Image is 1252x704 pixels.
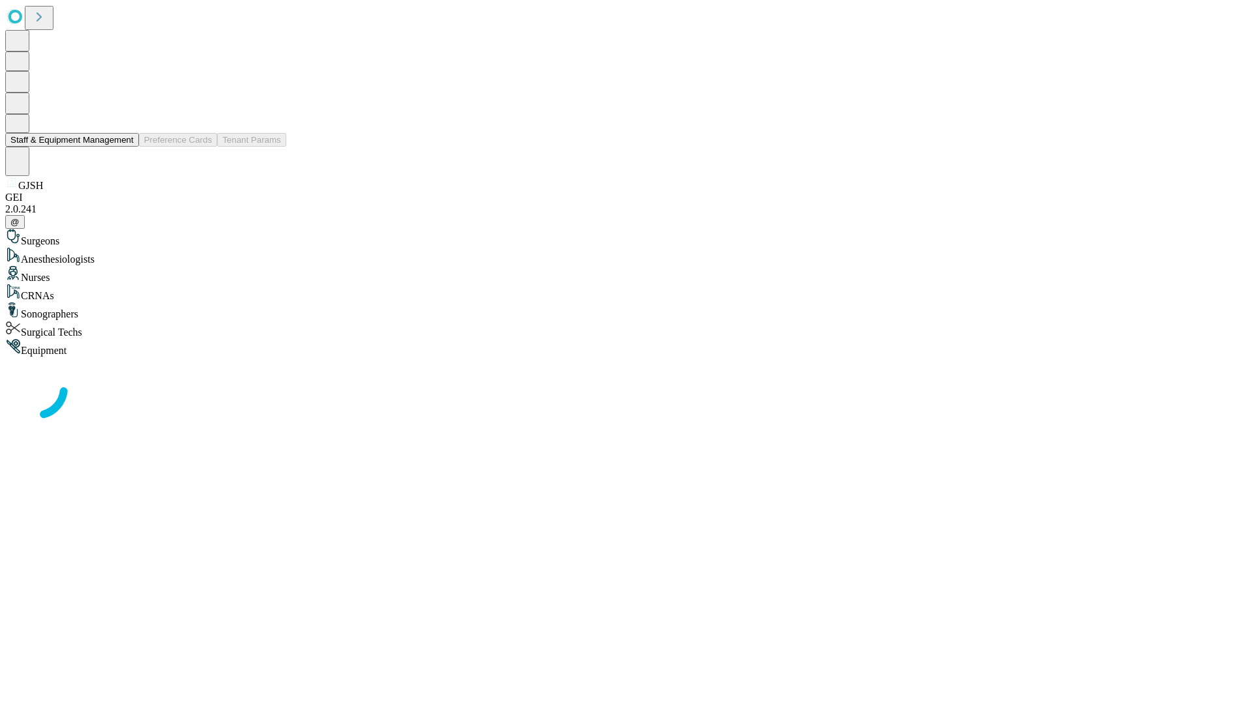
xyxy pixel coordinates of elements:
[5,192,1247,203] div: GEI
[5,133,139,147] button: Staff & Equipment Management
[5,338,1247,357] div: Equipment
[5,215,25,229] button: @
[139,133,217,147] button: Preference Cards
[5,284,1247,302] div: CRNAs
[18,180,43,191] span: GJSH
[217,133,286,147] button: Tenant Params
[5,203,1247,215] div: 2.0.241
[5,229,1247,247] div: Surgeons
[5,265,1247,284] div: Nurses
[10,217,20,227] span: @
[5,302,1247,320] div: Sonographers
[5,247,1247,265] div: Anesthesiologists
[5,320,1247,338] div: Surgical Techs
